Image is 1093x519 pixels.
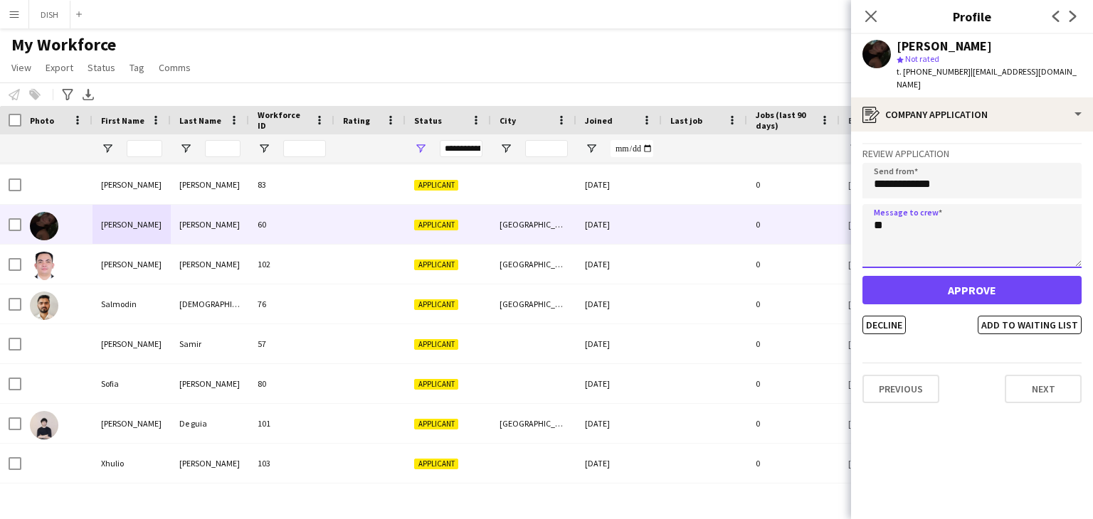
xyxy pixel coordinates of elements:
[171,165,249,204] div: [PERSON_NAME]
[897,66,971,77] span: t. [PHONE_NUMBER]
[171,205,249,244] div: [PERSON_NAME]
[414,180,458,191] span: Applicant
[30,212,58,240] img: Olivia Foy
[576,324,662,363] div: [DATE]
[747,165,840,204] div: 0
[171,404,249,443] div: De guia
[585,115,613,126] span: Joined
[205,140,241,157] input: Last Name Filter Input
[576,165,662,204] div: [DATE]
[249,245,334,284] div: 102
[283,140,326,157] input: Workforce ID Filter Input
[897,66,1077,90] span: | [EMAIL_ADDRESS][DOMAIN_NAME]
[59,86,76,103] app-action-btn: Advanced filters
[171,245,249,284] div: [PERSON_NAME]
[414,379,458,390] span: Applicant
[179,115,221,126] span: Last Name
[576,245,662,284] div: [DATE]
[576,404,662,443] div: [DATE]
[585,142,598,155] button: Open Filter Menu
[30,291,58,320] img: Salmodin Ansari
[124,58,150,77] a: Tag
[153,58,196,77] a: Comms
[101,142,114,155] button: Open Filter Menu
[249,205,334,244] div: 60
[40,58,79,77] a: Export
[171,444,249,483] div: [PERSON_NAME]
[862,375,939,403] button: Previous
[905,53,939,64] span: Not rated
[500,115,516,126] span: City
[491,205,576,244] div: [GEOGRAPHIC_DATA]
[576,205,662,244] div: [DATE]
[159,61,191,74] span: Comms
[171,324,249,363] div: Samir
[93,324,171,363] div: [PERSON_NAME]
[1005,375,1082,403] button: Next
[258,109,309,131] span: Workforce ID
[414,220,458,230] span: Applicant
[6,58,37,77] a: View
[80,86,97,103] app-action-btn: Export XLSX
[93,444,171,483] div: Xhulio
[127,140,162,157] input: First Name Filter Input
[30,115,54,126] span: Photo
[171,284,249,323] div: [DEMOGRAPHIC_DATA]
[249,324,334,363] div: 57
[576,364,662,403] div: [DATE]
[978,316,1082,334] button: Add to waiting list
[414,339,458,350] span: Applicant
[30,411,58,439] img: Wendel De guia
[848,142,861,155] button: Open Filter Menu
[414,115,442,126] span: Status
[130,61,144,74] span: Tag
[258,142,270,155] button: Open Filter Menu
[848,115,871,126] span: Email
[249,404,334,443] div: 101
[747,324,840,363] div: 0
[11,61,31,74] span: View
[11,34,116,55] span: My Workforce
[88,61,115,74] span: Status
[414,259,458,270] span: Applicant
[576,284,662,323] div: [DATE]
[862,276,1082,304] button: Approve
[862,147,1082,160] h3: Review Application
[179,142,192,155] button: Open Filter Menu
[414,459,458,469] span: Applicant
[491,245,576,284] div: [GEOGRAPHIC_DATA]
[29,1,70,28] button: DISH
[93,364,171,403] div: Sofia
[525,140,568,157] input: City Filter Input
[500,142,512,155] button: Open Filter Menu
[491,284,576,323] div: [GEOGRAPHIC_DATA]
[747,444,840,483] div: 0
[747,364,840,403] div: 0
[756,109,814,131] span: Jobs (last 90 days)
[82,58,121,77] a: Status
[414,299,458,310] span: Applicant
[249,165,334,204] div: 83
[862,316,906,334] button: Decline
[576,444,662,483] div: [DATE]
[249,284,334,323] div: 76
[414,419,458,429] span: Applicant
[249,444,334,483] div: 103
[414,142,427,155] button: Open Filter Menu
[93,404,171,443] div: [PERSON_NAME]
[747,284,840,323] div: 0
[851,7,1093,26] h3: Profile
[747,245,840,284] div: 0
[93,205,171,244] div: [PERSON_NAME]
[46,61,73,74] span: Export
[491,404,576,443] div: [GEOGRAPHIC_DATA]
[897,40,992,53] div: [PERSON_NAME]
[611,140,653,157] input: Joined Filter Input
[249,364,334,403] div: 80
[747,205,840,244] div: 0
[171,364,249,403] div: [PERSON_NAME]
[30,252,58,280] img: paul christian Santos
[343,115,370,126] span: Rating
[93,284,171,323] div: Salmodin
[93,165,171,204] div: [PERSON_NAME]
